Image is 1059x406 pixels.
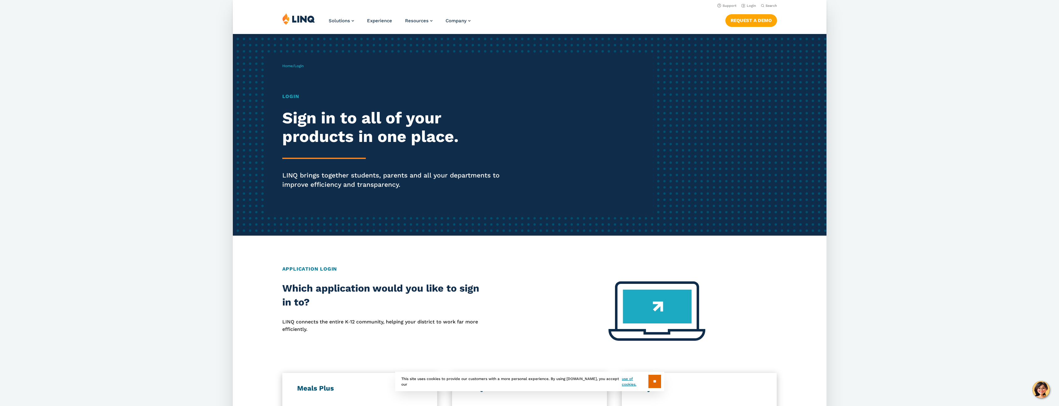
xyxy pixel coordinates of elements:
span: / [282,64,304,68]
button: Hello, have a question? Let’s chat. [1032,381,1050,398]
h2: Which application would you like to sign in to? [282,281,480,310]
a: Solutions [329,18,354,24]
a: Experience [367,18,392,24]
p: LINQ connects the entire K‑12 community, helping your district to work far more efficiently. [282,318,480,333]
button: Open Search Bar [761,3,777,8]
a: Home [282,64,293,68]
div: This site uses cookies to provide our customers with a more personal experience. By using [DOMAIN... [395,372,664,391]
span: Login [294,64,304,68]
h2: Application Login [282,265,777,273]
h1: Login [282,93,511,100]
h2: Sign in to all of your products in one place. [282,109,511,146]
p: LINQ brings together students, parents and all your departments to improve efficiency and transpa... [282,171,511,189]
a: Login [741,4,756,8]
a: Request a Demo [725,14,777,27]
a: Company [446,18,471,24]
a: Resources [405,18,433,24]
span: Company [446,18,467,24]
a: use of cookies. [622,376,648,387]
span: Resources [405,18,429,24]
nav: Button Navigation [725,13,777,27]
span: Search [765,4,777,8]
img: LINQ | K‑12 Software [282,13,315,25]
nav: Utility Navigation [233,2,826,9]
a: Support [717,4,736,8]
nav: Primary Navigation [329,13,471,33]
span: Solutions [329,18,350,24]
